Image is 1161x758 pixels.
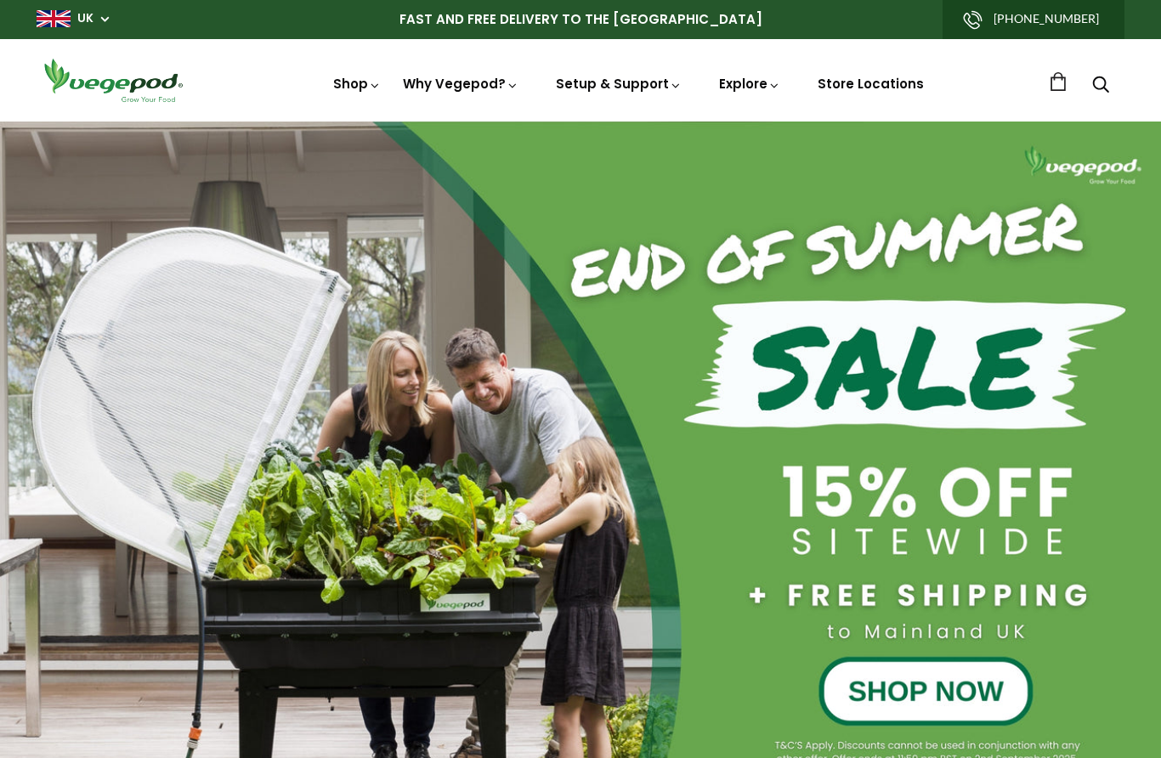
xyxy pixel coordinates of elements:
img: Vegepod [37,56,190,105]
a: Shop [333,75,381,93]
img: gb_large.png [37,10,71,27]
a: Store Locations [818,75,924,93]
a: Why Vegepod? [403,75,518,93]
a: UK [77,10,93,27]
a: Search [1092,77,1109,95]
a: Explore [719,75,780,93]
a: Setup & Support [556,75,682,93]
